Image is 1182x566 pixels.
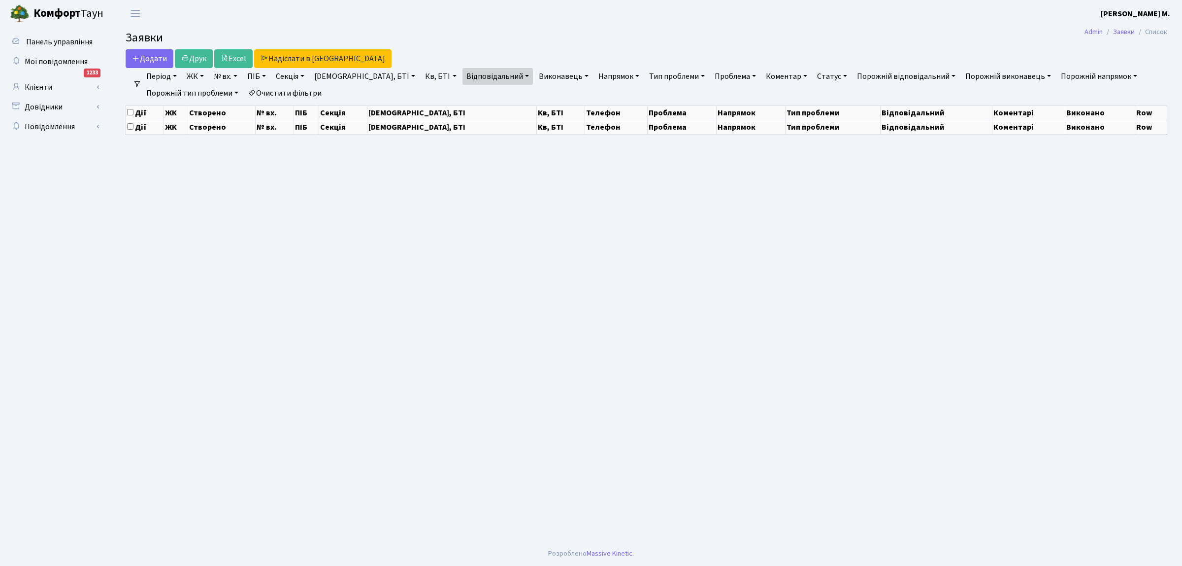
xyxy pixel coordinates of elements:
a: Massive Kinetic [587,548,632,559]
b: Комфорт [33,5,81,21]
a: Статус [813,68,851,85]
th: Виконано [1065,120,1135,134]
a: Відповідальний [462,68,533,85]
th: Дії [126,106,164,120]
b: [PERSON_NAME] М. [1101,8,1170,19]
th: [DEMOGRAPHIC_DATA], БТІ [367,106,537,120]
th: ЖК [164,120,188,134]
span: Заявки [126,29,163,46]
a: № вх. [210,68,241,85]
a: Порожній виконавець [961,68,1055,85]
th: Тип проблеми [786,106,881,120]
th: Напрямок [717,106,786,120]
a: Admin [1084,27,1103,37]
a: Мої повідомлення1233 [5,52,103,71]
th: Телефон [585,106,648,120]
th: Створено [188,120,255,134]
a: Надіслати в [GEOGRAPHIC_DATA] [254,49,392,68]
a: Секція [272,68,308,85]
th: Секція [319,120,367,134]
a: Довідники [5,97,103,117]
th: Коментарі [992,106,1065,120]
nav: breadcrumb [1070,22,1182,42]
th: Проблема [648,120,717,134]
span: Таун [33,5,103,22]
a: [PERSON_NAME] М. [1101,8,1170,20]
a: ЖК [183,68,208,85]
a: ПІБ [243,68,270,85]
th: Коментарі [992,120,1065,134]
a: Порожній напрямок [1057,68,1141,85]
a: Очистити фільтри [244,85,326,102]
th: Дії [126,120,164,134]
span: Додати [132,53,167,64]
li: Список [1135,27,1167,37]
a: Заявки [1113,27,1135,37]
a: Коментар [762,68,811,85]
th: [DEMOGRAPHIC_DATA], БТІ [367,120,537,134]
div: Розроблено . [548,548,634,559]
a: Напрямок [594,68,643,85]
a: Період [142,68,181,85]
a: Клієнти [5,77,103,97]
a: Порожній відповідальний [853,68,959,85]
th: ПІБ [294,120,319,134]
th: № вх. [255,120,294,134]
th: Проблема [648,106,717,120]
th: Row [1135,120,1167,134]
a: Повідомлення [5,117,103,137]
button: Переключити навігацію [123,5,148,22]
a: Excel [214,49,253,68]
th: Телефон [585,120,648,134]
th: № вх. [255,106,294,120]
span: Панель управління [26,36,93,47]
th: ЖК [164,106,188,120]
a: Проблема [711,68,760,85]
th: Відповідальний [881,106,992,120]
th: Виконано [1065,106,1135,120]
img: logo.png [10,4,30,24]
th: Напрямок [717,120,786,134]
a: Панель управління [5,32,103,52]
a: Друк [175,49,213,68]
a: Тип проблеми [645,68,709,85]
a: [DEMOGRAPHIC_DATA], БТІ [310,68,419,85]
th: Відповідальний [881,120,992,134]
a: Кв, БТІ [421,68,460,85]
span: Мої повідомлення [25,56,88,67]
th: ПІБ [294,106,319,120]
div: 1233 [84,69,100,77]
a: Виконавець [535,68,592,85]
th: Row [1135,106,1167,120]
th: Кв, БТІ [537,120,585,134]
th: Тип проблеми [786,120,881,134]
th: Секція [319,106,367,120]
th: Кв, БТІ [537,106,585,120]
a: Порожній тип проблеми [142,85,242,102]
th: Створено [188,106,255,120]
a: Додати [126,49,173,68]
